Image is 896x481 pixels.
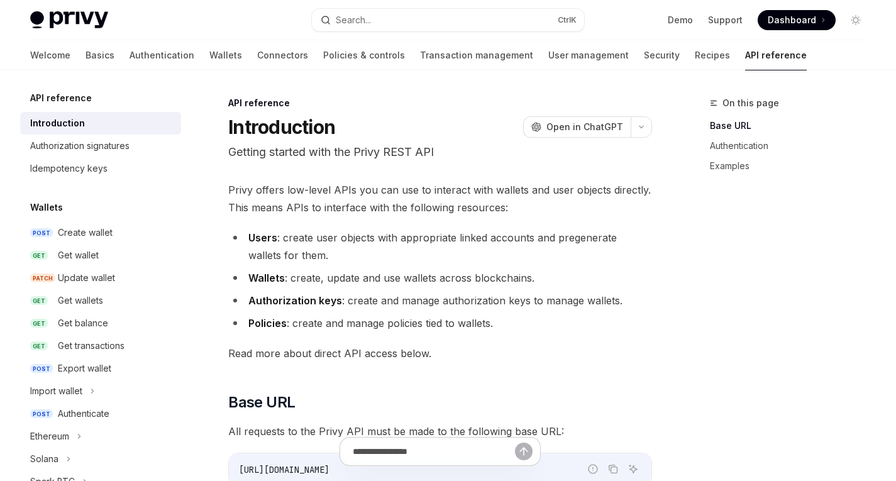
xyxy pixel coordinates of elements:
[710,156,876,176] a: Examples
[515,443,533,460] button: Send message
[758,10,836,30] a: Dashboard
[323,40,405,70] a: Policies & controls
[58,293,103,308] div: Get wallets
[20,289,181,312] a: GETGet wallets
[228,345,652,362] span: Read more about direct API access below.
[20,357,181,380] a: POSTExport wallet
[30,138,130,153] div: Authorization signatures
[30,341,48,351] span: GET
[228,423,652,440] span: All requests to the Privy API must be made to the following base URL:
[30,200,63,215] h5: Wallets
[768,14,816,26] span: Dashboard
[722,96,779,111] span: On this page
[58,406,109,421] div: Authenticate
[846,10,866,30] button: Toggle dark mode
[20,402,181,425] a: POSTAuthenticate
[228,181,652,216] span: Privy offers low-level APIs you can use to interact with wallets and user objects directly. This ...
[20,157,181,180] a: Idempotency keys
[30,409,53,419] span: POST
[30,91,92,106] h5: API reference
[20,312,181,334] a: GETGet balance
[745,40,807,70] a: API reference
[30,364,53,373] span: POST
[420,40,533,70] a: Transaction management
[228,314,652,332] li: : create and manage policies tied to wallets.
[30,228,53,238] span: POST
[546,121,623,133] span: Open in ChatGPT
[30,319,48,328] span: GET
[548,40,629,70] a: User management
[20,267,181,289] a: PATCHUpdate wallet
[710,136,876,156] a: Authentication
[30,251,48,260] span: GET
[228,269,652,287] li: : create, update and use wallets across blockchains.
[20,334,181,357] a: GETGet transactions
[58,316,108,331] div: Get balance
[644,40,680,70] a: Security
[30,274,55,283] span: PATCH
[312,9,584,31] button: Search...CtrlK
[228,143,652,161] p: Getting started with the Privy REST API
[30,429,69,444] div: Ethereum
[228,116,335,138] h1: Introduction
[228,229,652,264] li: : create user objects with appropriate linked accounts and pregenerate wallets for them.
[708,14,743,26] a: Support
[248,294,342,307] strong: Authorization keys
[58,270,115,285] div: Update wallet
[58,338,124,353] div: Get transactions
[20,112,181,135] a: Introduction
[58,225,113,240] div: Create wallet
[228,97,652,109] div: API reference
[30,384,82,399] div: Import wallet
[695,40,730,70] a: Recipes
[20,221,181,244] a: POSTCreate wallet
[58,361,111,376] div: Export wallet
[30,296,48,306] span: GET
[228,292,652,309] li: : create and manage authorization keys to manage wallets.
[248,317,287,329] strong: Policies
[668,14,693,26] a: Demo
[336,13,371,28] div: Search...
[228,392,295,412] span: Base URL
[30,116,85,131] div: Introduction
[257,40,308,70] a: Connectors
[86,40,114,70] a: Basics
[710,116,876,136] a: Base URL
[30,11,108,29] img: light logo
[20,135,181,157] a: Authorization signatures
[130,40,194,70] a: Authentication
[30,451,58,467] div: Solana
[30,40,70,70] a: Welcome
[248,272,285,284] strong: Wallets
[30,161,108,176] div: Idempotency keys
[523,116,631,138] button: Open in ChatGPT
[558,15,577,25] span: Ctrl K
[209,40,242,70] a: Wallets
[248,231,277,244] strong: Users
[58,248,99,263] div: Get wallet
[20,244,181,267] a: GETGet wallet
